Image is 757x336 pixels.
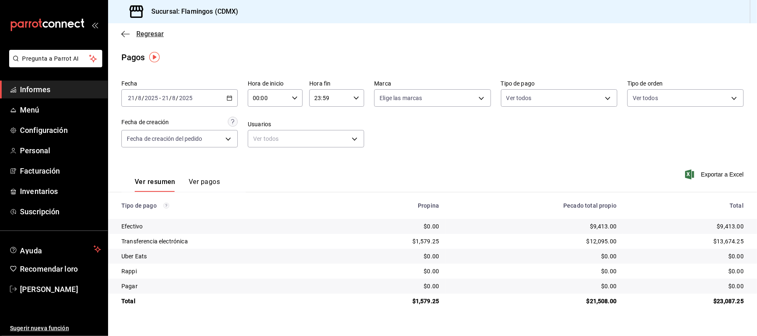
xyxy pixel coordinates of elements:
font: Efectivo [121,223,143,230]
font: [PERSON_NAME] [20,285,78,294]
font: Total [730,202,744,209]
input: -- [138,95,142,101]
font: $1,579.25 [412,238,439,245]
font: Ver pagos [189,178,220,186]
font: Hora de inicio [248,81,284,87]
font: $21,508.00 [587,298,617,304]
font: / [176,95,179,101]
button: Exportar a Excel [687,169,744,179]
font: $23,087.25 [714,298,744,304]
font: Fecha de creación [121,119,169,125]
button: Pregunta a Parrot AI [9,50,102,67]
font: - [159,95,161,101]
font: Configuración [20,126,68,135]
font: Marca [374,81,391,87]
font: Tipo de pago [501,81,535,87]
font: $0.00 [424,253,439,260]
font: Ver todos [633,95,658,101]
font: $0.00 [601,283,616,289]
font: Ver resumen [135,178,175,186]
font: Exportar a Excel [701,171,744,178]
font: Personal [20,146,50,155]
font: Pecado total propio [563,202,616,209]
font: Ver todos [506,95,532,101]
font: Hora fin [309,81,330,87]
font: Pagos [121,52,145,62]
img: Marcador de información sobre herramientas [149,52,160,62]
svg: Los pagos realizados con Pay y otras terminales son montos brutos. [163,203,169,208]
font: Tipo de orden [627,81,663,87]
font: $0.00 [424,283,439,289]
font: Total [121,298,136,304]
font: Informes [20,85,50,94]
font: $0.00 [601,268,616,275]
font: Tipo de pago [121,202,157,209]
font: Fecha de creación del pedido [127,135,202,142]
font: Pregunta a Parrot AI [22,55,79,62]
input: ---- [179,95,193,101]
font: Propina [418,202,439,209]
button: abrir_cajón_menú [91,22,98,28]
font: $0.00 [728,268,744,275]
font: $0.00 [424,223,439,230]
font: Ver todos [253,135,279,142]
font: Uber Eats [121,253,147,260]
font: Recomendar loro [20,265,78,273]
font: $0.00 [424,268,439,275]
font: $9,413.00 [590,223,616,230]
font: Rappi [121,268,137,275]
font: Pagar [121,283,138,289]
font: Transferencia electrónica [121,238,188,245]
font: Menú [20,105,39,114]
font: Sugerir nueva función [10,325,69,331]
button: Regresar [121,30,164,38]
font: Ayuda [20,246,42,255]
font: Regresar [136,30,164,38]
font: Inventarios [20,187,58,196]
font: Fecha [121,81,138,87]
font: $0.00 [601,253,616,260]
font: $9,413.00 [717,223,744,230]
font: Elige las marcas [380,95,422,101]
font: Suscripción [20,207,59,216]
font: $0.00 [728,253,744,260]
font: $0.00 [728,283,744,289]
a: Pregunta a Parrot AI [6,60,102,69]
input: -- [172,95,176,101]
font: Sucursal: Flamingos (CDMX) [151,7,238,15]
font: $1,579.25 [412,298,439,304]
font: / [169,95,172,101]
font: / [135,95,138,101]
font: Usuarios [248,121,271,128]
input: ---- [144,95,158,101]
font: $13,674.25 [714,238,744,245]
font: / [142,95,144,101]
input: -- [128,95,135,101]
font: $12,095.00 [587,238,617,245]
input: -- [162,95,169,101]
font: Facturación [20,167,60,175]
div: pestañas de navegación [135,177,220,192]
